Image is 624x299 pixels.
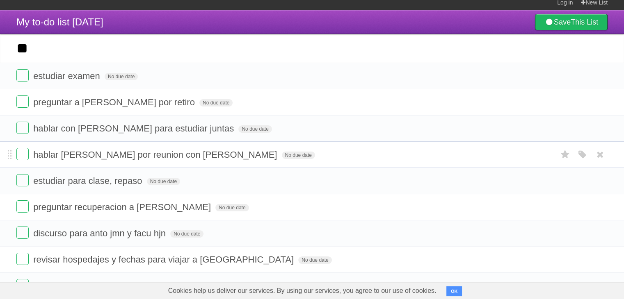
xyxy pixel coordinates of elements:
[160,283,445,299] span: Cookies help us deliver our services. By using our services, you agree to our use of cookies.
[16,253,29,265] label: Done
[16,122,29,134] label: Done
[33,254,296,265] span: revisar hospedajes y fechas para viajar a [GEOGRAPHIC_DATA]
[16,200,29,213] label: Done
[282,152,315,159] span: No due date
[33,202,213,212] span: preguntar recuperacion a [PERSON_NAME]
[446,286,462,296] button: OK
[16,95,29,108] label: Done
[33,71,102,81] span: estudiar examen
[33,97,197,107] span: preguntar a [PERSON_NAME] por retiro
[16,279,29,291] label: Done
[238,125,272,133] span: No due date
[16,174,29,186] label: Done
[33,228,168,238] span: discurso para anto jmn y facu hjn
[215,204,249,211] span: No due date
[298,256,331,264] span: No due date
[33,123,236,134] span: hablar con [PERSON_NAME] para estudiar juntas
[105,73,138,80] span: No due date
[16,69,29,82] label: Done
[199,99,233,106] span: No due date
[33,281,134,291] span: video [PERSON_NAME]
[16,16,103,27] span: My to-do list [DATE]
[33,176,144,186] span: estudiar para clase, repaso
[33,149,279,160] span: hablar [PERSON_NAME] por reunion con [PERSON_NAME]
[535,14,608,30] a: SaveThis List
[147,178,180,185] span: No due date
[571,18,598,26] b: This List
[558,148,573,161] label: Star task
[170,230,203,238] span: No due date
[16,148,29,160] label: Done
[16,227,29,239] label: Done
